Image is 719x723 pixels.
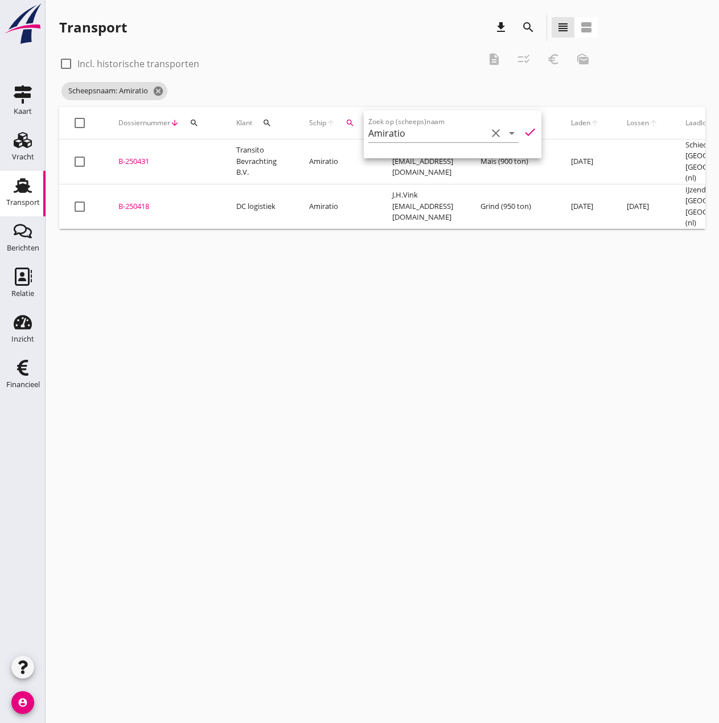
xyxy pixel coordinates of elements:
[379,139,467,184] td: J.H.Vink [EMAIL_ADDRESS][DOMAIN_NAME]
[59,18,127,36] div: Transport
[556,20,570,34] i: view_headline
[61,82,167,100] span: Scheepsnaam: Amiratio
[521,20,535,34] i: search
[379,184,467,229] td: J.H.Vink [EMAIL_ADDRESS][DOMAIN_NAME]
[118,201,209,212] div: B-250418
[7,244,39,252] div: Berichten
[236,109,282,137] div: Klant
[295,139,379,184] td: Amiratio
[505,126,519,140] i: arrow_drop_down
[2,3,43,45] img: logo-small.a267ee39.svg
[557,139,613,184] td: [DATE]
[467,139,557,184] td: Mais (900 ton)
[6,199,40,206] div: Transport
[6,381,40,388] div: Financieel
[223,184,295,229] td: DC logistiek
[223,139,295,184] td: Transito Bevrachting B.V.
[467,184,557,229] td: Grind (950 ton)
[613,184,672,229] td: [DATE]
[295,184,379,229] td: Amiratio
[12,153,34,161] div: Vracht
[649,118,658,128] i: arrow_upward
[170,118,179,128] i: arrow_downward
[489,126,503,140] i: clear
[190,118,199,128] i: search
[557,184,613,229] td: [DATE]
[627,118,649,128] span: Lossen
[14,108,32,115] div: Kaart
[580,20,593,34] i: view_agenda
[346,118,355,128] i: search
[118,118,170,128] span: Dossiernummer
[11,290,34,297] div: Relatie
[309,118,326,128] span: Schip
[571,118,590,128] span: Laden
[326,118,335,128] i: arrow_upward
[77,58,199,69] label: Incl. historische transporten
[11,691,34,714] i: account_circle
[494,20,508,34] i: download
[11,335,34,343] div: Inzicht
[118,156,209,167] div: B-250431
[523,125,537,139] i: check
[368,124,487,142] input: Zoek op (scheeps)naam
[262,118,272,128] i: search
[153,85,164,97] i: cancel
[590,118,599,128] i: arrow_upward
